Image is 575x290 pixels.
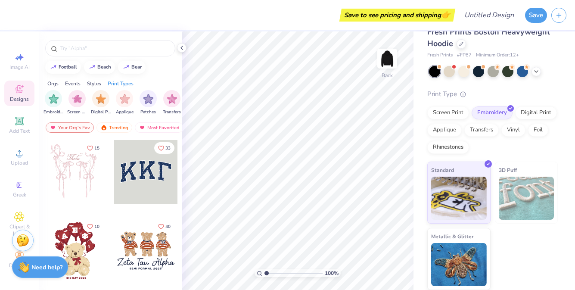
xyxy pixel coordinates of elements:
span: Add Text [9,128,30,134]
span: 10 [94,225,99,229]
img: Patches Image [143,94,153,104]
span: 15 [94,146,99,150]
button: filter button [44,90,63,115]
div: Trending [96,122,132,133]
img: most_fav.gif [139,125,146,131]
div: Your Org's Fav [46,122,94,133]
img: most_fav.gif [50,125,56,131]
div: Transfers [464,124,499,137]
img: Applique Image [120,94,130,104]
span: Transfers [163,109,181,115]
div: Print Type [427,89,558,99]
img: trend_line.gif [89,65,96,70]
span: Clipart & logos [4,223,34,237]
img: trend_line.gif [50,65,57,70]
button: Like [83,221,103,232]
button: filter button [140,90,157,115]
span: Screen Print [67,109,87,115]
div: Vinyl [501,124,525,137]
img: trending.gif [100,125,107,131]
span: 40 [165,225,171,229]
img: trend_line.gif [123,65,130,70]
span: Metallic & Glitter [431,232,474,241]
img: Embroidery Image [49,94,59,104]
img: Metallic & Glitter [431,243,487,286]
div: filter for Applique [116,90,134,115]
div: Applique [427,124,462,137]
span: Minimum Order: 12 + [476,52,519,59]
div: Foil [528,124,548,137]
button: beach [84,61,115,74]
strong: Need help? [31,263,62,271]
div: filter for Digital Print [91,90,111,115]
img: Standard [431,177,487,220]
div: filter for Embroidery [44,90,63,115]
div: Save to see pricing and shipping [342,9,453,22]
div: filter for Transfers [163,90,181,115]
span: Fresh Prints [427,52,453,59]
img: Screen Print Image [72,94,82,104]
div: Rhinestones [427,141,469,154]
span: Greek [13,191,26,198]
span: Decorate [9,262,30,269]
button: filter button [67,90,87,115]
span: Designs [10,96,29,103]
div: filter for Patches [140,90,157,115]
button: filter button [116,90,134,115]
button: Like [154,142,174,154]
span: 33 [165,146,171,150]
span: Patches [140,109,156,115]
div: football [59,65,77,69]
div: Back [382,72,393,79]
img: 3D Puff [499,177,554,220]
button: filter button [91,90,111,115]
button: filter button [163,90,181,115]
div: Events [65,80,81,87]
div: Most Favorited [135,122,183,133]
span: Upload [11,159,28,166]
button: Like [83,142,103,154]
div: Embroidery [472,106,513,119]
div: beach [97,65,111,69]
span: Applique [116,109,134,115]
button: football [45,61,81,74]
div: Styles [87,80,101,87]
img: Digital Print Image [96,94,106,104]
div: Print Types [108,80,134,87]
img: Back [379,50,396,67]
span: Digital Print [91,109,111,115]
span: Standard [431,165,454,175]
span: 100 % [325,269,339,277]
div: filter for Screen Print [67,90,87,115]
div: Digital Print [515,106,557,119]
button: Save [525,8,547,23]
div: Screen Print [427,106,469,119]
span: # FP87 [457,52,472,59]
img: Transfers Image [167,94,177,104]
span: 👉 [441,9,451,20]
button: Like [154,221,174,232]
button: bear [118,61,146,74]
span: Embroidery [44,109,63,115]
div: Orgs [47,80,59,87]
span: Image AI [9,64,30,71]
input: Untitled Design [457,6,521,24]
span: 3D Puff [499,165,517,175]
input: Try "Alpha" [59,44,170,53]
div: bear [131,65,142,69]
